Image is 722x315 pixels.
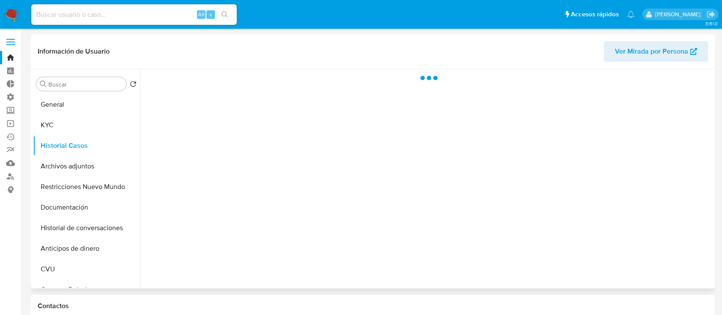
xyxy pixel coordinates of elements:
h1: Contactos [38,302,708,310]
button: Restricciones Nuevo Mundo [33,177,140,197]
span: s [209,10,212,18]
button: Archivos adjuntos [33,156,140,177]
button: Cruces y Relaciones [33,279,140,300]
button: Historial Casos [33,135,140,156]
button: search-icon [216,9,233,21]
button: General [33,94,140,115]
h1: Información de Usuario [38,47,110,56]
button: Ver Mirada por Persona [604,41,708,62]
input: Buscar [48,81,123,88]
button: Documentación [33,197,140,218]
button: Volver al orden por defecto [130,81,137,90]
span: Ver Mirada por Persona [615,41,688,62]
a: Notificaciones [627,11,635,18]
input: Buscar usuario o caso... [31,9,237,20]
button: KYC [33,115,140,135]
a: Salir [707,10,716,19]
span: Alt [198,10,205,18]
button: Historial de conversaciones [33,218,140,238]
button: CVU [33,259,140,279]
button: Anticipos de dinero [33,238,140,259]
p: ezequiel.castrillon@mercadolibre.com [655,10,704,18]
button: Buscar [40,81,47,87]
span: Accesos rápidos [571,10,619,19]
